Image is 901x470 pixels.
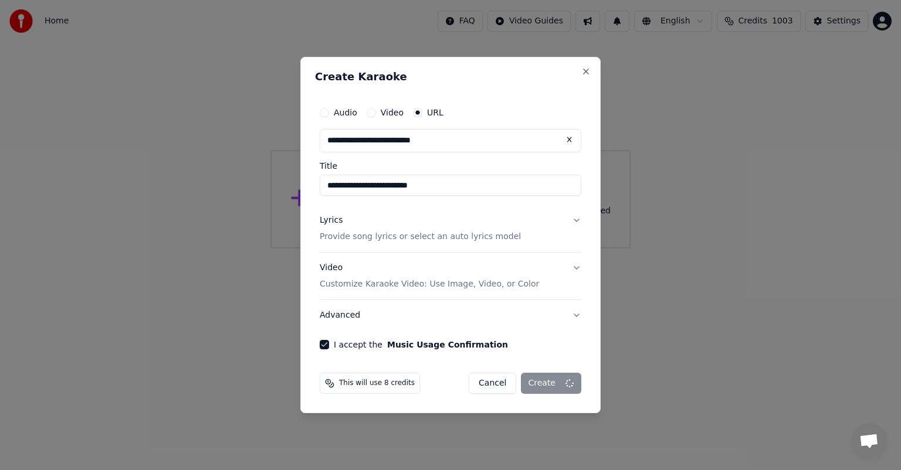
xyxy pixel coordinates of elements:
button: LyricsProvide song lyrics or select an auto lyrics model [320,205,581,252]
label: I accept the [334,340,508,349]
label: Title [320,162,581,170]
h2: Create Karaoke [315,71,586,82]
button: I accept the [387,340,508,349]
div: Lyrics [320,214,343,226]
span: This will use 8 credits [339,379,415,388]
label: Audio [334,108,357,117]
button: VideoCustomize Karaoke Video: Use Image, Video, or Color [320,253,581,299]
p: Customize Karaoke Video: Use Image, Video, or Color [320,278,539,290]
label: URL [427,108,443,117]
p: Provide song lyrics or select an auto lyrics model [320,231,521,243]
label: Video [381,108,404,117]
button: Advanced [320,300,581,331]
button: Cancel [469,373,516,394]
div: Video [320,262,539,290]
